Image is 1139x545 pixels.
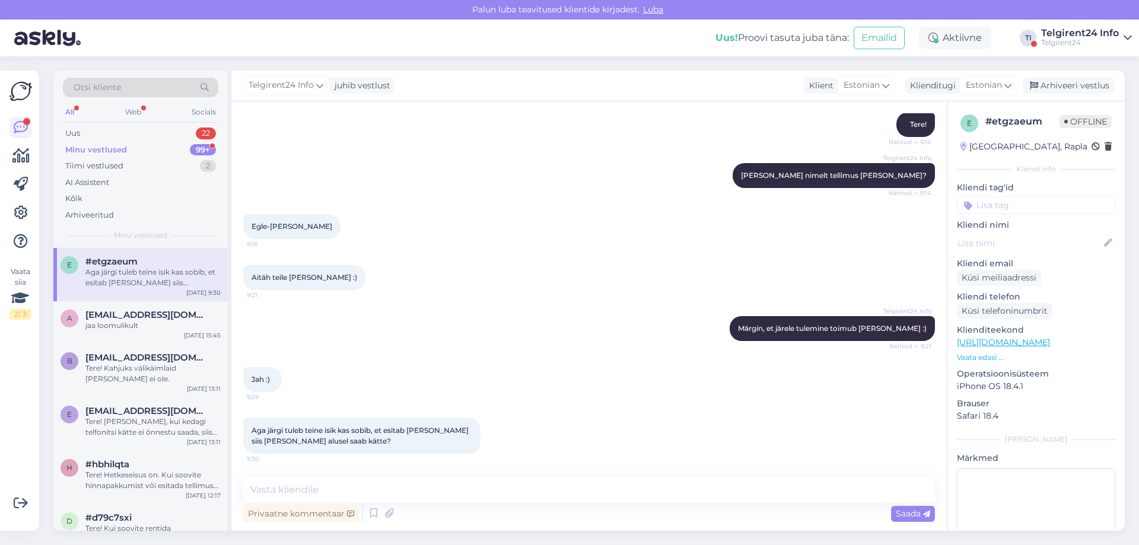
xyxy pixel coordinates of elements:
[957,324,1115,336] p: Klienditeekond
[187,438,221,447] div: [DATE] 13:11
[85,267,221,288] div: Aga järgi tuleb teine isik kas sobib, et esitab [PERSON_NAME] siis [PERSON_NAME] alusel saab kätte?
[247,454,291,463] span: 9:30
[957,270,1041,286] div: Küsi meiliaadressi
[85,523,221,544] div: Tere! Kui soovite rentida nädalavahetuseks, siis järele saate tulla meie lattu reedel ning tagast...
[252,222,332,231] span: Egle-[PERSON_NAME]
[957,380,1115,393] p: iPhone OS 18.4.1
[252,426,470,445] span: Aga järgi tuleb teine isik kas sobib, et esitab [PERSON_NAME] siis [PERSON_NAME] alusel saab kätte?
[67,410,72,419] span: e
[190,144,216,156] div: 99+
[1060,115,1112,128] span: Offline
[85,459,129,470] span: #hbhilqta
[247,291,291,299] span: 9:21
[887,189,931,197] span: Nähtud ✓ 9:14
[114,230,167,241] span: Minu vestlused
[85,416,221,438] div: Tere! [PERSON_NAME], kui kedagi telfonitsi kätte ei õnnestu saada, siis võib [PERSON_NAME] soovid...
[196,128,216,139] div: 22
[887,138,931,146] span: Nähtud ✓ 9:14
[715,32,738,43] b: Uus!
[85,363,221,384] div: Tere! Kahjuks välikäimlaid [PERSON_NAME] ei ole.
[957,181,1115,194] p: Kliendi tag'id
[67,260,72,269] span: e
[9,309,31,320] div: 2 / 3
[957,257,1115,270] p: Kliendi email
[249,79,314,92] span: Telgirent24 Info
[966,79,1002,92] span: Estonian
[957,452,1115,464] p: Märkmed
[1020,30,1036,46] div: TI
[957,291,1115,303] p: Kliendi telefon
[715,31,849,45] div: Proovi tasuta juba täna:
[186,288,221,297] div: [DATE] 9:30
[905,79,956,92] div: Klienditugi
[957,410,1115,422] p: Safari 18.4
[65,177,109,189] div: AI Assistent
[63,104,77,120] div: All
[957,219,1115,231] p: Kliendi nimi
[1041,28,1132,47] a: Telgirent24 InfoTelgirent24
[66,463,72,472] span: h
[854,27,905,49] button: Emailid
[883,154,931,162] span: Telgirent24 Info
[957,352,1115,363] p: Vaata edasi ...
[85,310,209,320] span: ailen@structo.ee
[804,79,833,92] div: Klient
[957,434,1115,445] div: [PERSON_NAME]
[330,79,390,92] div: juhib vestlust
[252,273,357,282] span: Aitäh teile [PERSON_NAME] :)
[247,393,291,401] span: 9:29
[252,375,270,384] span: Jah :)
[65,160,123,172] div: Tiimi vestlused
[85,320,221,331] div: jaa loomulikult
[9,80,32,103] img: Askly Logo
[85,406,209,416] span: ene.randvee26@gmail.com
[1041,28,1119,38] div: Telgirent24 Info
[65,193,82,205] div: Kõik
[957,337,1050,348] a: [URL][DOMAIN_NAME]
[65,144,127,156] div: Minu vestlused
[919,27,991,49] div: Aktiivne
[738,324,927,333] span: Märgin, et järele tulemine toimub [PERSON_NAME] :)
[74,81,121,94] span: Otsi kliente
[66,517,72,525] span: d
[1023,78,1114,94] div: Arhiveeri vestlus
[200,160,216,172] div: 2
[957,368,1115,380] p: Operatsioonisüsteem
[985,114,1060,129] div: # etgzaeum
[957,164,1115,174] div: Kliendi info
[85,256,138,267] span: #etgzaeum
[844,79,880,92] span: Estonian
[957,237,1102,250] input: Lisa nimi
[85,352,209,363] span: birx323@gmail.com
[1041,38,1119,47] div: Telgirent24
[9,266,31,320] div: Vaata siia
[85,470,221,491] div: Tere! Hetkeseisus on. Kui soovite hinnapakkumist või esitada tellimust, siis palun saatke e-mail ...
[957,303,1052,319] div: Küsi telefoninumbrit
[896,508,930,519] span: Saada
[186,491,221,500] div: [DATE] 12:17
[85,512,132,523] span: #d79c7sxi
[741,171,927,180] span: [PERSON_NAME] nimelt tellimus [PERSON_NAME]?
[967,119,972,128] span: e
[184,331,221,340] div: [DATE] 15:45
[187,384,221,393] div: [DATE] 13:11
[957,397,1115,410] p: Brauser
[243,506,359,522] div: Privaatne kommentaar
[640,4,667,15] span: Luba
[910,120,927,129] span: Tere!
[123,104,144,120] div: Web
[960,141,1087,153] div: [GEOGRAPHIC_DATA], Rapla
[883,307,931,315] span: Telgirent24 Info
[65,209,114,221] div: Arhiveeritud
[67,314,72,323] span: a
[67,356,72,365] span: b
[65,128,80,139] div: Uus
[189,104,218,120] div: Socials
[957,196,1115,214] input: Lisa tag
[247,240,291,248] span: 9:16
[887,342,931,350] span: Nähtud ✓ 9:21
